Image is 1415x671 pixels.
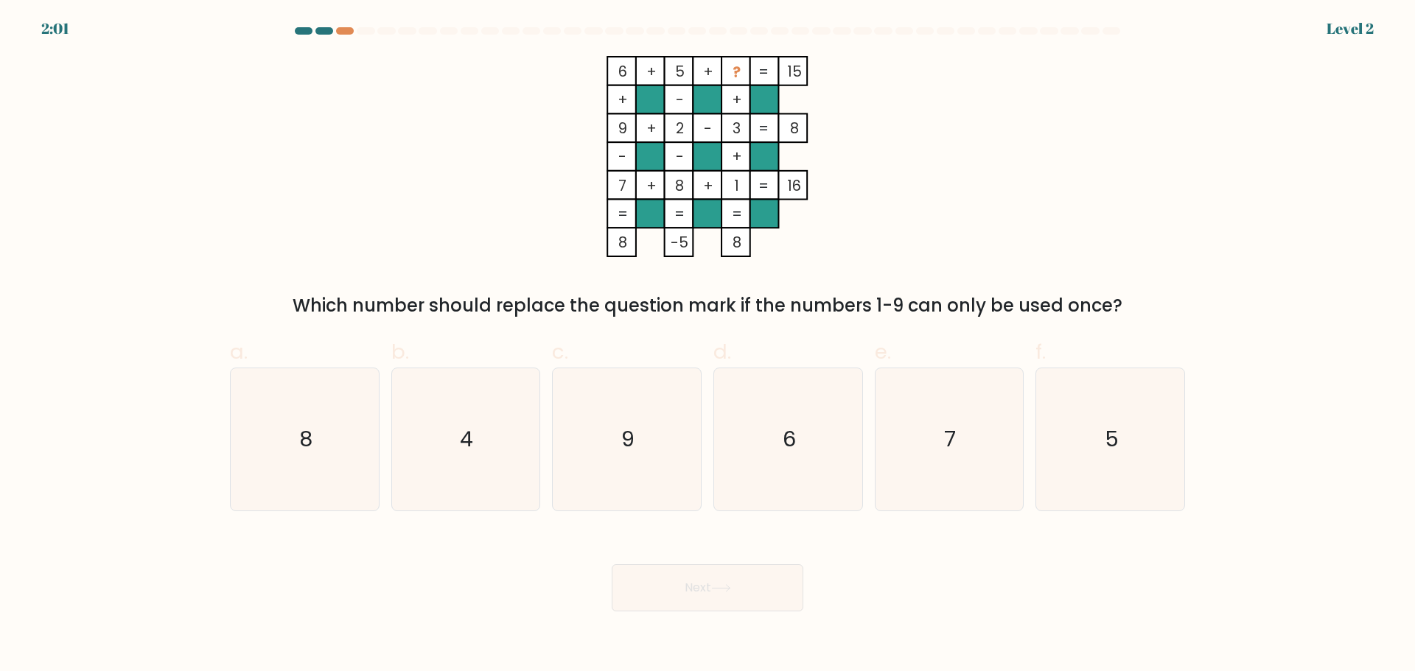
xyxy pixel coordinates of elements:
[790,118,799,138] tspan: 8
[647,62,657,82] tspan: +
[676,89,684,110] tspan: -
[622,424,635,454] text: 9
[41,18,69,40] div: 2:01
[783,424,796,454] text: 6
[733,232,741,253] tspan: 8
[647,118,657,138] tspan: +
[788,175,802,196] tspan: 16
[732,147,742,167] tspan: +
[675,62,685,82] tspan: 5
[618,204,628,225] tspan: =
[1105,424,1119,454] text: 5
[1327,18,1374,40] div: Level 2
[758,62,769,82] tspan: =
[647,175,657,196] tspan: +
[239,292,1176,319] div: Which number should replace the question mark if the numbers 1-9 can only be used once?
[674,204,685,225] tspan: =
[732,89,742,110] tspan: +
[945,424,957,454] text: 7
[671,232,688,253] tspan: -5
[618,89,628,110] tspan: +
[391,337,409,366] span: b.
[758,118,769,138] tspan: =
[732,204,742,225] tspan: =
[705,118,713,138] tspan: -
[676,147,684,167] tspan: -
[733,118,741,138] tspan: 3
[733,62,741,82] tspan: ?
[675,175,684,196] tspan: 8
[618,232,627,253] tspan: 8
[552,337,568,366] span: c.
[787,62,802,82] tspan: 15
[299,424,312,454] text: 8
[618,147,626,167] tspan: -
[875,337,891,366] span: e.
[713,337,731,366] span: d.
[612,564,803,611] button: Next
[618,62,627,82] tspan: 6
[618,118,627,138] tspan: 9
[703,175,713,196] tspan: +
[734,175,739,196] tspan: 1
[758,175,769,196] tspan: =
[618,175,626,196] tspan: 7
[703,62,713,82] tspan: +
[1035,337,1046,366] span: f.
[676,118,684,138] tspan: 2
[461,424,474,454] text: 4
[230,337,248,366] span: a.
